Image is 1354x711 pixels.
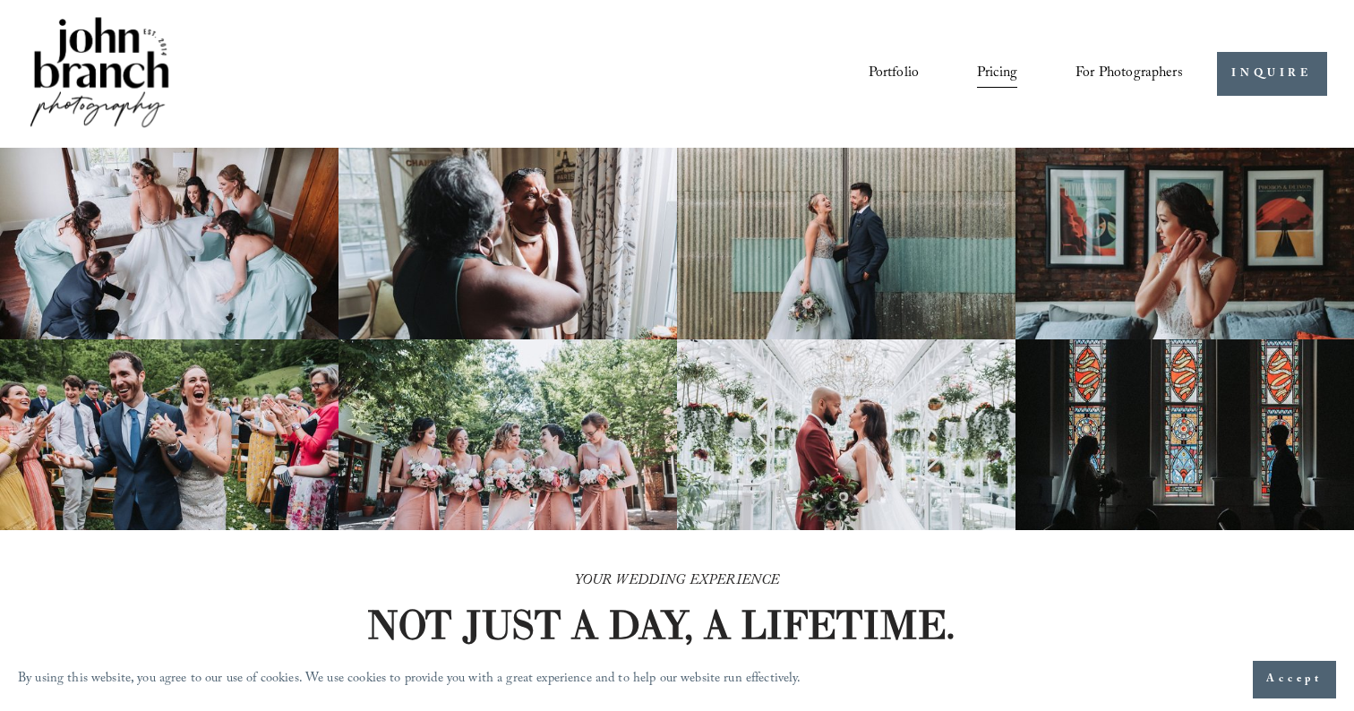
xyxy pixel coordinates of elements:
[677,148,1015,339] img: A bride and groom standing together, laughing, with the bride holding a bouquet in front of a cor...
[1015,339,1354,531] img: Silhouettes of a bride and groom facing each other in a church, with colorful stained glass windo...
[366,600,956,649] strong: NOT JUST A DAY, A LIFETIME.
[1253,661,1336,698] button: Accept
[27,13,172,134] img: John Branch IV Photography
[869,58,919,89] a: Portfolio
[1075,58,1183,89] a: folder dropdown
[677,339,1015,531] img: Bride and groom standing in an elegant greenhouse with chandeliers and lush greenery.
[1075,60,1183,88] span: For Photographers
[18,667,801,693] p: By using this website, you agree to our use of cookies. We use cookies to provide you with a grea...
[338,339,677,531] img: A bride and four bridesmaids in pink dresses, holding bouquets with pink and white flowers, smili...
[338,148,677,339] img: Woman applying makeup to another woman near a window with floral curtains and autumn flowers.
[1266,671,1323,689] span: Accept
[977,58,1017,89] a: Pricing
[1217,52,1327,96] a: INQUIRE
[575,570,780,594] em: YOUR WEDDING EXPERIENCE
[1015,148,1354,339] img: Bride adjusting earring in front of framed posters on a brick wall.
